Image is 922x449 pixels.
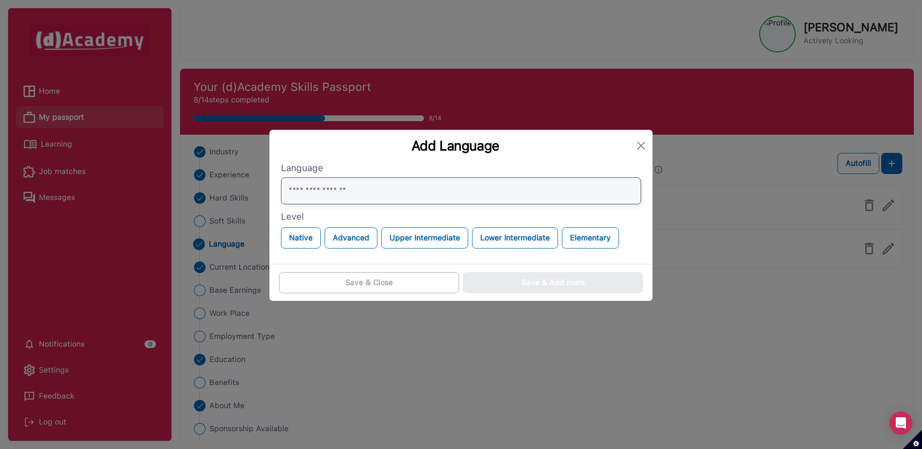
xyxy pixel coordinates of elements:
button: Native [281,227,321,249]
div: Open Intercom Messenger [889,412,912,435]
button: Save & Add more [463,272,643,293]
div: Save & Add more [522,277,585,288]
label: Level [281,210,641,224]
button: Advanced [325,227,377,249]
button: Close [633,138,649,153]
button: Save & Close [279,272,459,293]
button: Upper Intermediate [381,227,468,249]
div: Add Language [277,137,633,154]
div: Save & Close [345,277,393,288]
label: Language [281,162,641,175]
button: Elementary [562,227,619,249]
button: Lower Intermediate [472,227,558,249]
button: Set cookie preferences [903,430,922,449]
